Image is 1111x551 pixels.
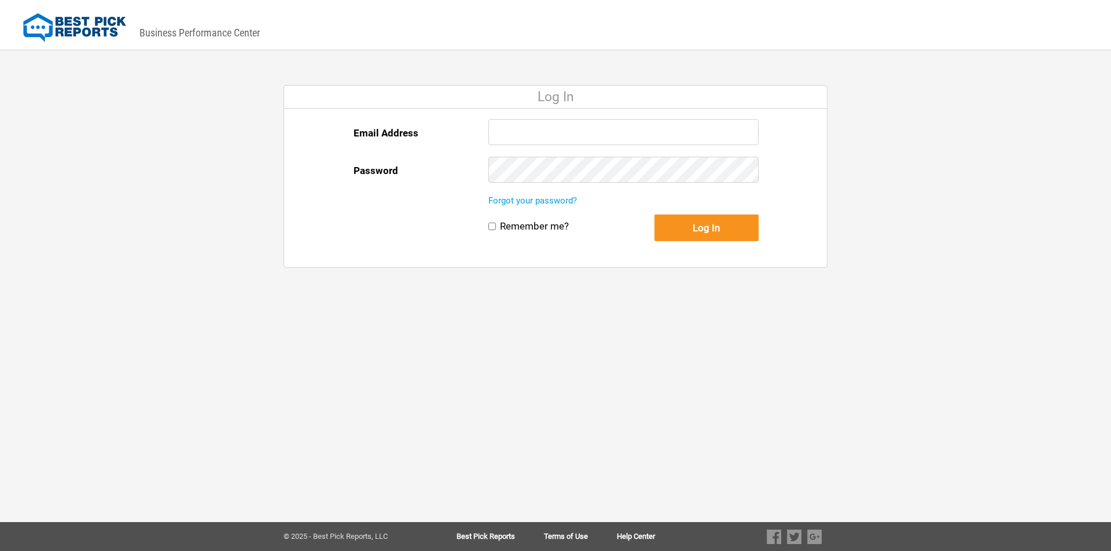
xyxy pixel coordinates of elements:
[354,119,418,147] label: Email Address
[284,86,827,109] div: Log In
[488,195,577,206] a: Forgot your password?
[500,220,569,232] label: Remember me?
[617,532,655,541] a: Help Center
[457,532,544,541] a: Best Pick Reports
[544,532,617,541] a: Terms of Use
[284,532,420,541] div: © 2025 - Best Pick Reports, LLC
[354,157,398,184] label: Password
[654,215,759,241] button: Log In
[23,13,126,42] img: Best Pick Reports Logo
